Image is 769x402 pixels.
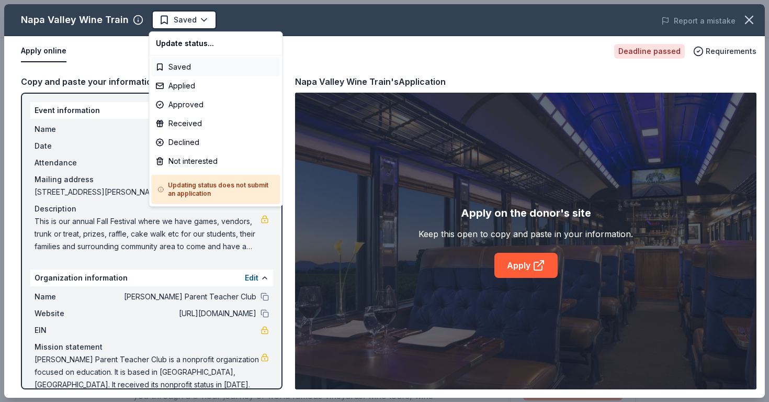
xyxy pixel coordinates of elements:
[152,34,280,53] div: Update status...
[152,152,280,171] div: Not interested
[152,58,280,76] div: Saved
[192,13,261,25] span: Fall Family Festival
[152,95,280,114] div: Approved
[152,114,280,133] div: Received
[158,181,274,198] h5: Updating status does not submit an application
[152,133,280,152] div: Declined
[152,76,280,95] div: Applied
